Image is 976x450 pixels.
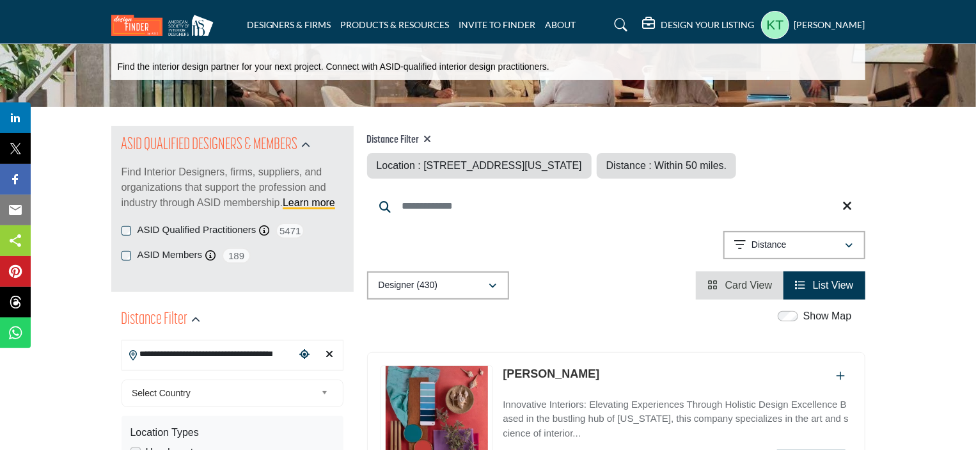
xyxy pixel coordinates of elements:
a: ABOUT [546,19,576,30]
a: View Card [707,280,772,291]
input: Search Location [122,342,295,367]
a: Search [602,15,636,35]
span: Location : [STREET_ADDRESS][US_STATE] [377,160,582,171]
a: View List [795,280,853,291]
p: Elizabeth Von Lehe [503,366,599,383]
a: DESIGNERS & FIRMS [247,19,331,30]
button: Distance [723,231,865,259]
img: Site Logo [111,15,220,36]
a: INVITE TO FINDER [459,19,536,30]
p: Distance [752,239,786,252]
input: ASID Members checkbox [122,251,131,261]
h2: Distance Filter [122,309,188,332]
a: [PERSON_NAME] [503,367,599,380]
a: Learn more [283,197,335,208]
p: Find Interior Designers, firms, suppliers, and organizations that support the profession and indu... [122,165,343,211]
a: PRODUCTS & RESOURCES [341,19,450,30]
span: Card View [725,280,773,291]
span: 5471 [276,223,304,239]
h2: ASID QUALIFIED DESIGNERS & MEMBERS [122,134,298,157]
li: List View [783,271,865,300]
p: Innovative Interiors: Elevating Experiences Through Holistic Design Excellence Based in the bustl... [503,398,851,441]
span: List View [813,280,854,291]
label: Show Map [803,309,852,324]
div: DESIGN YOUR LISTING [643,17,755,33]
button: Show hide supplier dropdown [761,11,789,39]
a: Innovative Interiors: Elevating Experiences Through Holistic Design Excellence Based in the bustl... [503,390,851,441]
div: Choose your current location [295,341,314,369]
label: ASID Members [138,248,203,262]
h5: [PERSON_NAME] [794,19,865,31]
a: Add To List [837,371,846,382]
p: Designer (430) [379,279,438,292]
h4: Distance Filter [367,134,737,147]
div: Clear search location [320,341,340,369]
label: ASID Qualified Practitioners [138,223,256,237]
button: Designer (430) [367,271,509,300]
li: Card View [696,271,783,300]
p: Find the interior design partner for your next project. Connect with ASID-qualified interior desi... [118,61,549,74]
input: Search Keyword [367,191,865,221]
div: Location Types [130,425,335,440]
span: Distance : Within 50 miles. [606,160,727,171]
input: ASID Qualified Practitioners checkbox [122,226,131,236]
span: Select Country [132,385,316,401]
span: 189 [222,248,251,264]
h5: DESIGN YOUR LISTING [661,19,755,31]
